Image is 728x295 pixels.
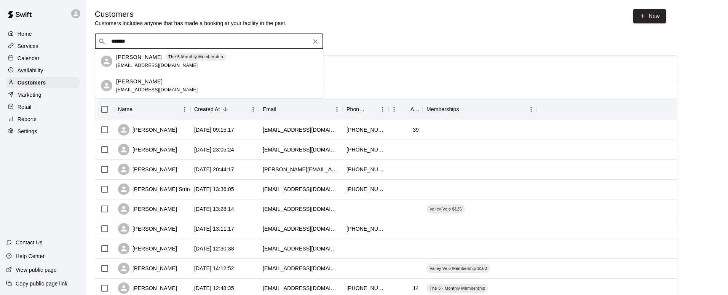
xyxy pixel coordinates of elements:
p: The 5 Monthly Membership [168,54,223,60]
div: [PERSON_NAME] [118,124,177,136]
div: [PERSON_NAME] [118,203,177,215]
span: Valley Velo Membership $100 [426,265,490,271]
p: Marketing [18,91,42,99]
div: [PERSON_NAME] [118,282,177,294]
div: The 5 - Monthly Membership [426,284,488,293]
button: Menu [331,104,343,115]
div: +18186327578 [346,225,385,233]
div: Reports [6,113,80,125]
h5: Customers [95,9,287,19]
div: +19175534668 [346,166,385,173]
div: Search customers by name or email [95,34,323,49]
div: robpaco1966@gmail.com [263,205,339,213]
span: [EMAIL_ADDRESS][DOMAIN_NAME] [116,63,198,68]
p: Customers [18,79,46,86]
a: Marketing [6,89,80,100]
button: Clear [310,36,321,47]
div: 2025-08-10 13:11:17 [194,225,234,233]
div: [PERSON_NAME] [118,164,177,175]
div: greg@annie-campbell.com [263,166,339,173]
div: +13109107276 [346,126,385,134]
div: 2025-08-11 09:15:17 [194,126,234,134]
button: Sort [133,104,143,115]
p: [PERSON_NAME] [116,53,163,61]
a: Calendar [6,53,80,64]
div: 2025-08-09 14:12:52 [194,265,234,272]
button: Menu [179,104,190,115]
div: 2025-08-10 13:28:14 [194,205,234,213]
div: +16175129583 [346,185,385,193]
div: +18185904599 [346,284,385,292]
p: Reports [18,115,37,123]
div: Created At [194,99,220,120]
div: Phone Number [346,99,366,120]
div: christstopheriangarcia23@gmail.com [263,245,339,252]
p: Help Center [16,252,45,260]
div: Email [259,99,343,120]
button: Sort [400,104,410,115]
div: oscarortiz9@gmail.com [263,225,339,233]
a: New [633,9,666,23]
p: Copy public page link [16,280,67,287]
p: Contact Us [16,239,43,246]
a: Services [6,40,80,52]
div: Phone Number [343,99,388,120]
div: Email [263,99,276,120]
div: +13232700614 [346,146,385,153]
span: Valley Velo $125 [426,206,465,212]
p: Calendar [18,54,40,62]
div: 39 [413,126,419,134]
span: [EMAIL_ADDRESS][DOMAIN_NAME] [116,87,198,92]
div: Whitney O'Neill [101,80,112,91]
div: [PERSON_NAME] String [118,183,193,195]
div: rod.lindblomlaw@gmail.com [263,265,339,272]
p: View public page [16,266,57,274]
a: Availability [6,65,80,76]
div: Name [118,99,133,120]
div: Whitney Pinnell [101,56,112,67]
div: sportslaman@gmail.com [263,284,339,292]
button: Menu [388,104,400,115]
p: Retail [18,103,32,111]
div: [PERSON_NAME] [118,243,177,254]
p: [PERSON_NAME] [116,78,163,86]
div: mikealam75@gmail.com [263,146,339,153]
a: Customers [6,77,80,88]
div: 2025-08-10 12:30:38 [194,245,234,252]
div: 2025-08-09 12:48:35 [194,284,234,292]
p: Availability [18,67,43,74]
div: Home [6,28,80,40]
div: [PERSON_NAME] [118,223,177,234]
div: Age [410,99,419,120]
div: 14 [413,284,419,292]
div: 2025-08-10 23:05:24 [194,146,234,153]
div: Name [114,99,190,120]
p: Settings [18,128,37,135]
div: jll723@yahoo.com [263,126,339,134]
a: Settings [6,126,80,137]
button: Menu [525,104,537,115]
a: Retail [6,101,80,113]
button: Sort [459,104,470,115]
div: 2025-08-10 13:36:05 [194,185,234,193]
button: Menu [247,104,259,115]
p: Services [18,42,38,50]
p: Home [18,30,32,38]
button: Sort [276,104,287,115]
div: [PERSON_NAME] [118,144,177,155]
div: jestring@gmail.com [263,185,339,193]
div: [PERSON_NAME] [118,263,177,274]
div: Valley Velo $125 [426,204,465,214]
span: The 5 - Monthly Membership [426,285,488,291]
div: Memberships [423,99,537,120]
button: Sort [366,104,377,115]
div: Valley Velo Membership $100 [426,264,490,273]
div: 2025-08-10 20:44:17 [194,166,234,173]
